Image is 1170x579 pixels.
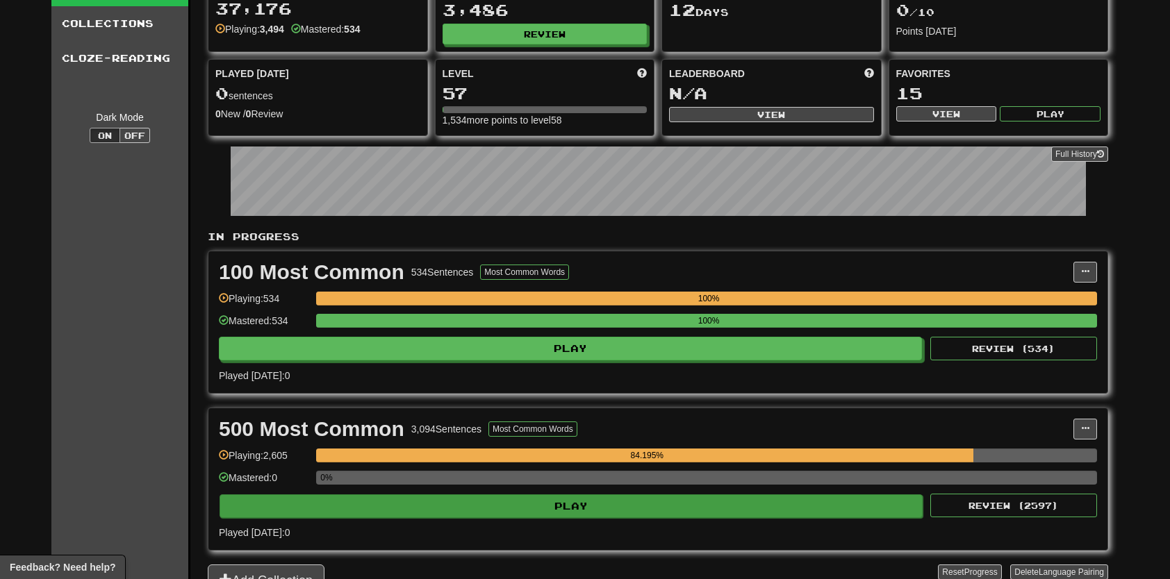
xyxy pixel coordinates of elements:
[443,1,648,19] div: 3,486
[480,265,569,280] button: Most Common Words
[208,230,1108,244] p: In Progress
[219,471,309,494] div: Mastered: 0
[669,83,707,103] span: N/A
[219,292,309,314] div: Playing: 534
[320,448,973,462] div: 84.195%
[51,6,188,41] a: Collections
[220,494,923,518] button: Play
[411,265,474,279] div: 534 Sentences
[443,113,648,127] div: 1,534 more points to level 58
[1000,106,1101,121] button: Play
[443,67,474,81] span: Level
[896,67,1101,81] div: Favorites
[411,422,481,436] div: 3,094 Sentences
[10,560,115,574] span: Open feedback widget
[637,67,647,81] span: Score more points to level up
[930,494,1097,517] button: Review (2597)
[1051,146,1108,162] a: Full History
[320,314,1097,328] div: 100%
[219,262,404,283] div: 100 Most Common
[219,370,290,381] span: Played [DATE]: 0
[930,337,1097,360] button: Review (534)
[215,67,289,81] span: Played [DATE]
[90,128,120,143] button: On
[1039,567,1104,577] span: Language Pairing
[219,419,404,439] div: 500 Most Common
[669,67,745,81] span: Leaderboard
[219,337,922,360] button: Play
[215,83,229,103] span: 0
[669,107,874,122] button: View
[964,567,998,577] span: Progress
[215,22,284,36] div: Playing:
[896,85,1101,102] div: 15
[260,24,284,35] strong: 3,494
[443,24,648,44] button: Review
[344,24,360,35] strong: 534
[120,128,150,143] button: Off
[219,314,309,337] div: Mastered: 534
[215,85,420,103] div: sentences
[246,108,252,119] strong: 0
[488,421,577,437] button: Most Common Words
[51,41,188,76] a: Cloze-Reading
[215,107,420,121] div: New / Review
[320,292,1097,305] div: 100%
[291,22,361,36] div: Mastered:
[62,110,178,124] div: Dark Mode
[219,448,309,471] div: Playing: 2,605
[896,106,997,121] button: View
[896,24,1101,38] div: Points [DATE]
[443,85,648,102] div: 57
[219,527,290,538] span: Played [DATE]: 0
[896,6,934,18] span: / 10
[215,108,221,119] strong: 0
[669,1,874,19] div: Day s
[864,67,874,81] span: This week in points, UTC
